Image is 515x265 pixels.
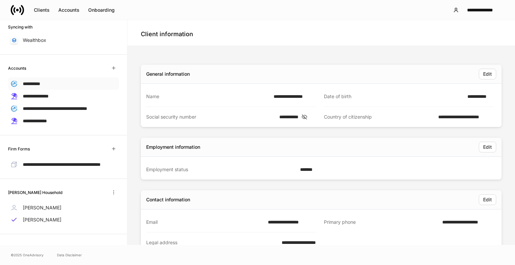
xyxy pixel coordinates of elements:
[146,114,275,120] div: Social security number
[483,196,492,203] div: Edit
[8,214,119,226] a: [PERSON_NAME]
[146,239,264,253] div: Legal address
[8,146,30,152] h6: Firm Forms
[34,7,50,13] div: Clients
[483,71,492,77] div: Edit
[146,166,296,173] div: Employment status
[8,202,119,214] a: [PERSON_NAME]
[479,194,496,205] button: Edit
[88,7,115,13] div: Onboarding
[324,114,434,120] div: Country of citizenship
[324,93,463,100] div: Date of birth
[8,34,119,46] a: Wealthbox
[146,71,190,77] div: General information
[11,252,44,258] span: © 2025 OneAdvisory
[146,219,264,225] div: Email
[146,93,270,100] div: Name
[8,65,26,71] h6: Accounts
[54,5,84,15] button: Accounts
[8,189,62,196] h6: [PERSON_NAME] Household
[324,219,438,226] div: Primary phone
[23,216,61,223] p: [PERSON_NAME]
[58,7,79,13] div: Accounts
[146,196,190,203] div: Contact information
[30,5,54,15] button: Clients
[57,252,82,258] a: Data Disclaimer
[146,144,200,150] div: Employment information
[84,5,119,15] button: Onboarding
[141,30,193,38] h4: Client information
[483,144,492,150] div: Edit
[479,69,496,79] button: Edit
[8,24,33,30] h6: Syncing with
[23,204,61,211] p: [PERSON_NAME]
[479,142,496,152] button: Edit
[23,37,46,44] p: Wealthbox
